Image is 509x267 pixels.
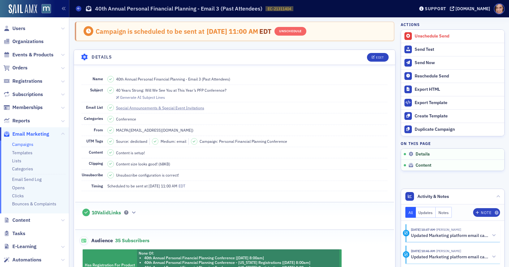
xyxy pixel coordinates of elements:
button: Edit [367,53,388,62]
span: [DATE] [207,27,229,36]
span: From [94,127,103,132]
span: Reports [12,117,30,124]
a: Tasks [3,230,25,237]
div: Create Template [415,113,501,119]
span: Content [416,163,431,168]
button: Send Test [401,43,504,56]
span: Activity & Notes [417,193,449,200]
a: Special Announcements & Special Event Invitations [116,105,210,111]
button: Unschedule [274,27,306,36]
button: Notes [436,207,452,218]
time: 9/18/2025 10:47 AM [411,227,435,232]
a: Templates [12,150,32,155]
a: Export Template [401,96,504,109]
a: Automations [3,256,41,263]
div: Send Test [415,47,501,52]
button: Updated Marketing platform email campaign: 40th Annual Personal Financial Planning - Email 3 (Pas... [411,254,496,260]
span: 35 Subscribers [115,237,149,243]
span: Content [89,150,103,155]
span: 40th Annual Personal Financial Planning - Email 3 (Past Attendees) [116,76,230,82]
span: Categories [84,116,103,121]
span: Events & Products [12,51,54,58]
a: Content [3,217,30,224]
a: Registrations [3,78,42,85]
span: Subscriptions [12,91,43,98]
time: 9/18/2025 10:46 AM [411,249,435,253]
span: Automations [12,256,41,263]
button: [DOMAIN_NAME] [450,7,492,11]
span: Content size looks good! (68KB) [116,161,170,167]
div: Edit [376,56,384,59]
a: Lists [12,158,21,164]
span: Unsubscribe configuration is correct! [116,172,179,178]
button: Reschedule Send [401,69,504,83]
div: Activity [403,230,409,236]
h1: 40th Annual Personal Financial Planning - Email 3 (Past Attendees) [95,5,262,12]
a: Organizations [3,38,44,45]
span: Name [93,76,103,81]
span: Content is setup! [116,150,145,155]
a: Email Send Log [12,177,41,182]
span: Tasks [12,230,25,237]
span: 11:00 AM [161,183,177,188]
button: Generate AI Subject Lines [116,94,165,100]
span: Audience [80,236,113,245]
span: Source: dedictaed [116,138,147,144]
a: Subscriptions [3,91,43,98]
span: Scheduled to be sent at [107,183,148,189]
div: Duplicate Campaign [415,127,501,132]
button: Note [473,208,500,217]
span: Timing [91,183,103,188]
span: Unsubscribe [82,172,103,177]
a: Memberships [3,104,43,111]
span: Memberships [12,104,43,111]
span: UTM Tags [86,138,103,143]
div: Activity [403,251,409,258]
div: [DOMAIN_NAME] [455,6,490,11]
h4: Details [92,54,112,60]
a: Orders [3,64,28,71]
a: View Homepage [37,4,51,15]
span: EC-21311404 [268,6,291,11]
span: Orders [12,64,28,71]
div: Export HTML [415,87,501,92]
div: Reschedule Send [415,73,501,79]
div: Conference [116,116,136,122]
span: Katie Foo [435,249,461,253]
span: EDT [177,183,185,188]
span: [DATE] [149,183,161,188]
span: Users [12,25,25,32]
a: Events & Products [3,51,54,58]
span: MACPA ( [EMAIL_ADDRESS][DOMAIN_NAME] ) [116,127,193,133]
a: E-Learning [3,243,37,250]
span: EDT [258,27,271,36]
div: Generate AI Subject Lines [120,96,165,99]
a: Opens [12,185,25,190]
h5: Updated Marketing platform email campaign: 40th Annual Personal Financial Planning - Email 3 (Pas... [411,233,490,239]
a: Create Template [401,109,504,123]
a: Export HTML [401,83,504,96]
span: Katie Foo [435,227,461,232]
a: Reports [3,117,30,124]
button: Updates [416,207,436,218]
h4: On this page [401,141,505,146]
span: E-Learning [12,243,37,250]
span: Profile [494,3,505,14]
a: Users [3,25,25,32]
div: Send Now [415,60,501,66]
span: Campaign: Personal Financial Planning Conference [200,138,287,144]
button: Duplicate Campaign [401,123,504,136]
span: Medium: email [161,138,186,144]
button: Updated Marketing platform email campaign: 40th Annual Personal Financial Planning - Email 3 (Pas... [411,232,496,239]
button: All [405,207,416,218]
a: SailAMX [9,4,37,14]
a: Clicks [12,193,24,199]
span: 11:00 AM [229,27,258,36]
h4: Actions [401,22,420,27]
a: Categories [12,166,33,172]
div: Unschedule Send [415,33,501,39]
span: Registrations [12,78,42,85]
div: Support [425,6,446,11]
span: Email List [86,105,103,110]
div: Note [481,211,491,214]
